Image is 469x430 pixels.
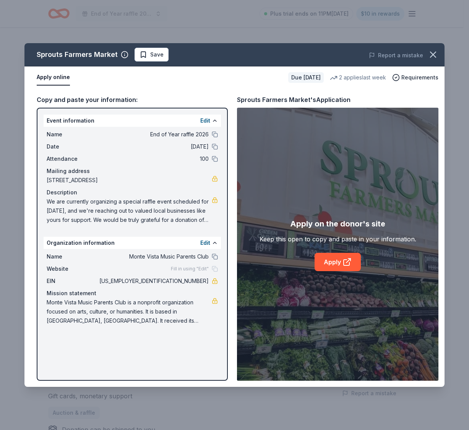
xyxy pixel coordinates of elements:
div: Mission statement [47,289,218,298]
button: Edit [200,238,210,247]
span: [STREET_ADDRESS] [47,176,212,185]
span: Fill in using "Edit" [171,266,209,272]
div: Sprouts Farmers Market [37,48,118,61]
span: Attendance [47,154,98,163]
div: Organization information [44,237,221,249]
span: Name [47,130,98,139]
a: Apply [315,253,361,271]
div: 2 applies last week [330,73,386,82]
span: Website [47,264,98,273]
span: 100 [98,154,209,163]
span: [DATE] [98,142,209,151]
span: Date [47,142,98,151]
button: Apply online [37,70,70,86]
span: [US_EMPLOYER_IDENTIFICATION_NUMBER] [98,276,209,286]
span: Monte Vista Music Parents Club is a nonprofit organization focused on arts, culture, or humanitie... [47,298,212,325]
button: Edit [200,116,210,125]
div: Mailing address [47,167,218,176]
span: We are currently organizing a special raffle event scheduled for [DATE], and we're reaching out t... [47,197,212,225]
span: EIN [47,276,98,286]
button: Report a mistake [369,51,423,60]
button: Save [135,48,169,61]
button: Requirements [392,73,438,82]
span: Save [150,50,164,59]
div: Description [47,188,218,197]
div: Due [DATE] [288,72,324,83]
span: Name [47,252,98,261]
span: Monte Vista Music Parents Club [98,252,209,261]
div: Sprouts Farmers Market's Application [237,95,351,105]
div: Apply on the donor's site [290,218,385,230]
span: End of Year raffle 2026 [98,130,209,139]
div: Keep this open to copy and paste in your information. [260,234,416,244]
div: Event information [44,115,221,127]
span: Requirements [401,73,438,82]
div: Copy and paste your information: [37,95,228,105]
